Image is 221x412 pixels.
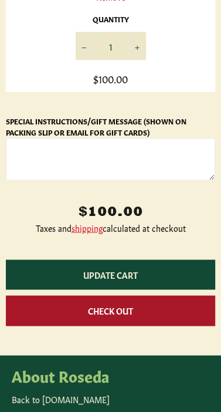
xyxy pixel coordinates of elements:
span: $100.00 [12,72,209,85]
a: Back to [DOMAIN_NAME] [12,393,110,404]
button: Reduce item quantity by one [76,32,93,60]
button: Check Out [6,295,215,325]
h4: About Roseda [12,367,198,383]
a: shipping [72,221,103,233]
label: Special Instructions/Gift Message (Shown on Packing Slip or Email for Gift Cards) [6,116,186,137]
button: Increase item quantity by one [128,32,146,60]
label: Quantity [12,14,209,24]
p: Taxes and calculated at checkout [6,222,215,233]
p: $100.00 [6,202,215,222]
button: Update Cart [6,259,215,289]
